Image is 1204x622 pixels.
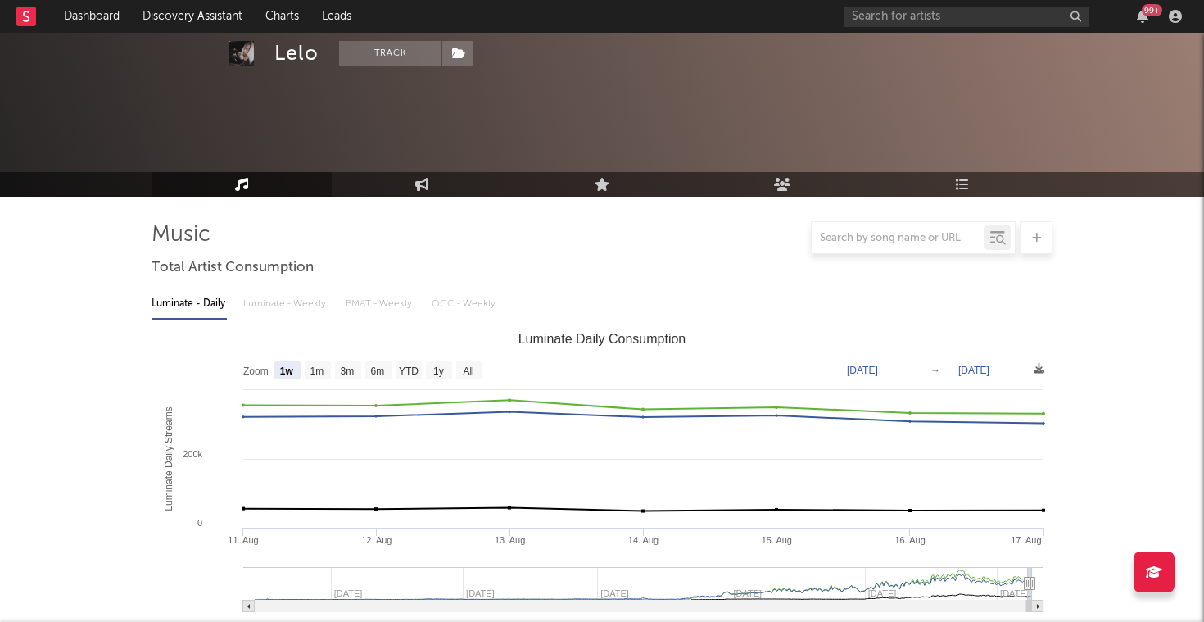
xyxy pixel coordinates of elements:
[847,365,878,376] text: [DATE]
[463,365,473,377] text: All
[152,290,227,318] div: Luminate - Daily
[495,535,525,545] text: 13. Aug
[399,365,419,377] text: YTD
[243,365,269,377] text: Zoom
[228,535,258,545] text: 11. Aug
[930,365,940,376] text: →
[895,535,926,545] text: 16. Aug
[183,449,202,459] text: 200k
[628,535,659,545] text: 14. Aug
[1137,10,1148,23] button: 99+
[197,518,202,528] text: 0
[762,535,792,545] text: 15. Aug
[844,7,1089,27] input: Search for artists
[339,41,441,66] button: Track
[163,406,174,511] text: Luminate Daily Streams
[152,258,314,278] span: Total Artist Consumption
[958,365,989,376] text: [DATE]
[274,41,319,66] div: Lelo
[1011,535,1041,545] text: 17. Aug
[433,365,444,377] text: 1y
[518,332,686,346] text: Luminate Daily Consumption
[812,232,984,245] input: Search by song name or URL
[341,365,355,377] text: 3m
[280,365,294,377] text: 1w
[1142,4,1162,16] div: 99 +
[371,365,385,377] text: 6m
[361,535,392,545] text: 12. Aug
[310,365,324,377] text: 1m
